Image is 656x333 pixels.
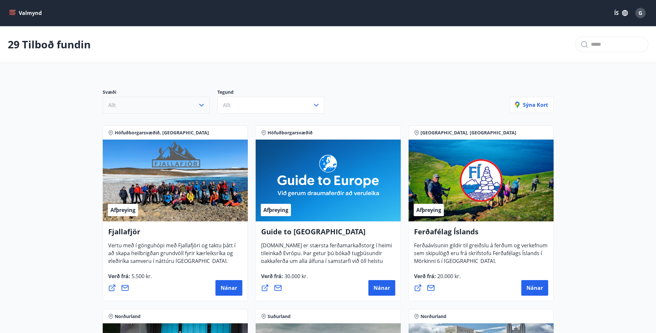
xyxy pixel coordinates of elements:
[108,102,116,109] span: Allt
[611,7,631,19] button: ÍS
[108,273,152,285] span: Verð frá :
[8,37,91,52] p: 29 Tilboð fundin
[261,242,392,285] span: [DOMAIN_NAME] er stærsta ferðamarkaðstorg í heimi tileinkað Evrópu. Þar getur þú bókað tugþúsundi...
[103,89,217,97] p: Svæði
[521,280,548,296] button: Nánar
[130,273,152,280] span: 5.500 kr.
[108,242,236,270] span: Vertu með í gönguhópi með Fjallafjöri og taktu þátt í að skapa heilbrigðan grundvöll fyrir kærlei...
[215,280,242,296] button: Nánar
[416,206,441,214] span: Afþreying
[103,97,210,114] button: Allt
[108,227,242,241] h4: Fjallafjör
[639,9,642,17] span: G
[217,89,332,97] p: Tegund
[510,97,554,113] button: Sýna kort
[268,129,313,136] span: Höfuðborgarsvæðið
[368,280,395,296] button: Nánar
[263,206,288,214] span: Afþreying
[515,101,548,108] p: Sýna kort
[414,227,548,241] h4: Ferðafélag Íslands
[414,242,547,270] span: Ferðaávísunin gildir til greiðslu á ferðum og verkefnum sem skipulögð eru frá skrifstofu Ferðafél...
[526,284,543,291] span: Nánar
[283,273,308,280] span: 30.000 kr.
[268,313,291,320] span: Suðurland
[261,227,395,241] h4: Guide to [GEOGRAPHIC_DATA]
[261,273,308,285] span: Verð frá :
[115,129,209,136] span: Höfuðborgarsvæðið, [GEOGRAPHIC_DATA]
[221,284,237,291] span: Nánar
[420,129,516,136] span: [GEOGRAPHIC_DATA], [GEOGRAPHIC_DATA]
[436,273,461,280] span: 20.000 kr.
[115,313,141,320] span: Norðurland
[633,5,648,21] button: G
[374,284,390,291] span: Nánar
[223,102,231,109] span: Allt
[217,97,324,114] button: Allt
[8,7,44,19] button: menu
[110,206,135,214] span: Afþreying
[414,273,461,285] span: Verð frá :
[420,313,446,320] span: Norðurland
